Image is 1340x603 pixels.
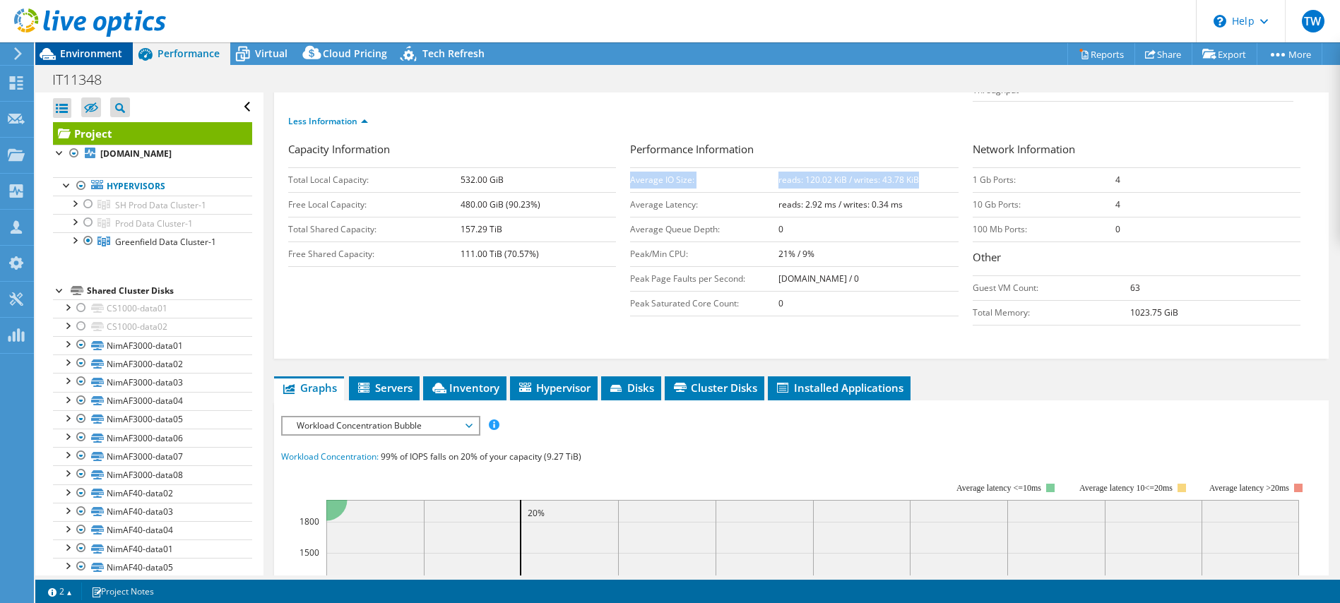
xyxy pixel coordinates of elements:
a: Less Information [288,115,368,127]
b: reads: 120.02 KiB / writes: 43.78 KiB [778,174,919,186]
td: 10 Gb Ports: [973,192,1115,217]
td: 100 Mb Ports: [973,217,1115,241]
b: 0 [778,297,783,309]
td: Free Shared Capacity: [288,241,461,266]
a: NimAF3000-data05 [53,410,252,429]
span: Disks [608,381,654,395]
a: NimAF3000-data03 [53,373,252,391]
span: Graphs [281,381,337,395]
td: Total Shared Capacity: [288,217,461,241]
a: Export [1192,43,1257,65]
span: Inventory [430,381,499,395]
b: 0 [778,223,783,235]
td: Peak/Min CPU: [630,241,778,266]
a: NimAF3000-data02 [53,354,252,373]
td: Peak Page Faults per Second: [630,266,778,291]
tspan: Average latency <=10ms [956,483,1041,493]
td: Average Latency: [630,192,778,217]
td: Guest VM Count: [973,275,1131,300]
a: NimAF3000-data01 [53,336,252,354]
text: Average latency >20ms [1209,483,1289,493]
b: 0 [1115,223,1120,235]
a: Reports [1067,43,1135,65]
span: Tech Refresh [422,47,485,60]
b: 1023.75 GiB [1130,306,1178,318]
h3: Capacity Information [288,141,616,160]
span: SH Prod Data Cluster-1 [115,199,206,211]
span: Virtual [255,47,287,60]
a: NimAF40-data05 [53,558,252,576]
b: 4 [1115,198,1120,210]
span: Prod Data Cluster-1 [115,217,193,229]
span: Greenfield Data Cluster-1 [115,236,216,248]
h3: Network Information [973,141,1300,160]
td: Average IO Size: [630,167,778,192]
span: Installed Applications [775,381,903,395]
span: TW [1302,10,1324,32]
b: reads: 2.92 ms / writes: 0.34 ms [778,198,903,210]
a: Prod Data Cluster-1 [53,214,252,232]
span: 99% of IOPS falls on 20% of your capacity (9.27 TiB) [381,450,581,462]
text: 20% [528,507,545,519]
a: NimAF40-data02 [53,484,252,503]
a: 2 [38,583,82,600]
a: NimAF3000-data07 [53,447,252,465]
span: Hypervisor [517,381,591,395]
td: Free Local Capacity: [288,192,461,217]
a: CS1000-data01 [53,299,252,318]
b: 21% / 9% [778,248,814,260]
a: Hypervisors [53,177,252,196]
svg: \n [1214,15,1226,28]
td: 1 Gb Ports: [973,167,1115,192]
a: [DOMAIN_NAME] [53,145,252,163]
b: 480.00 GiB (90.23%) [461,198,540,210]
a: NimAF3000-data04 [53,392,252,410]
span: Performance [158,47,220,60]
td: Peak Saturated Core Count: [630,291,778,316]
a: Share [1134,43,1192,65]
a: NimAF40-data03 [53,503,252,521]
b: 157.29 TiB [461,223,502,235]
td: Total Memory: [973,300,1131,325]
tspan: Average latency 10<=20ms [1079,483,1173,493]
span: Servers [356,381,413,395]
a: Project Notes [81,583,164,600]
h3: Performance Information [630,141,958,160]
b: 63 [1130,282,1140,294]
h3: Other [973,249,1300,268]
span: Workload Concentration Bubble [290,417,471,434]
td: Total Local Capacity: [288,167,461,192]
b: [DOMAIN_NAME] [100,148,172,160]
span: Workload Concentration: [281,450,379,462]
a: NimAF40-data01 [53,539,252,558]
text: 1800 [300,515,319,527]
span: Cluster Disks [672,381,757,395]
a: Greenfield Data Cluster-1 [53,232,252,251]
div: Shared Cluster Disks [87,282,252,299]
h1: IT11348 [46,72,124,88]
b: 4 [1115,174,1120,186]
b: 111.00 TiB (70.57%) [461,248,539,260]
span: Cloud Pricing [323,47,387,60]
a: More [1257,43,1322,65]
text: 1500 [300,547,319,559]
a: NimAF3000-data06 [53,429,252,447]
b: 532.00 GiB [461,174,504,186]
b: [DOMAIN_NAME] / 0 [778,273,859,285]
a: CS1000-data02 [53,318,252,336]
a: SH Prod Data Cluster-1 [53,196,252,214]
span: Environment [60,47,122,60]
a: Project [53,122,252,145]
a: NimAF40-data04 [53,521,252,539]
td: Average Queue Depth: [630,217,778,241]
a: NimAF3000-data08 [53,465,252,484]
